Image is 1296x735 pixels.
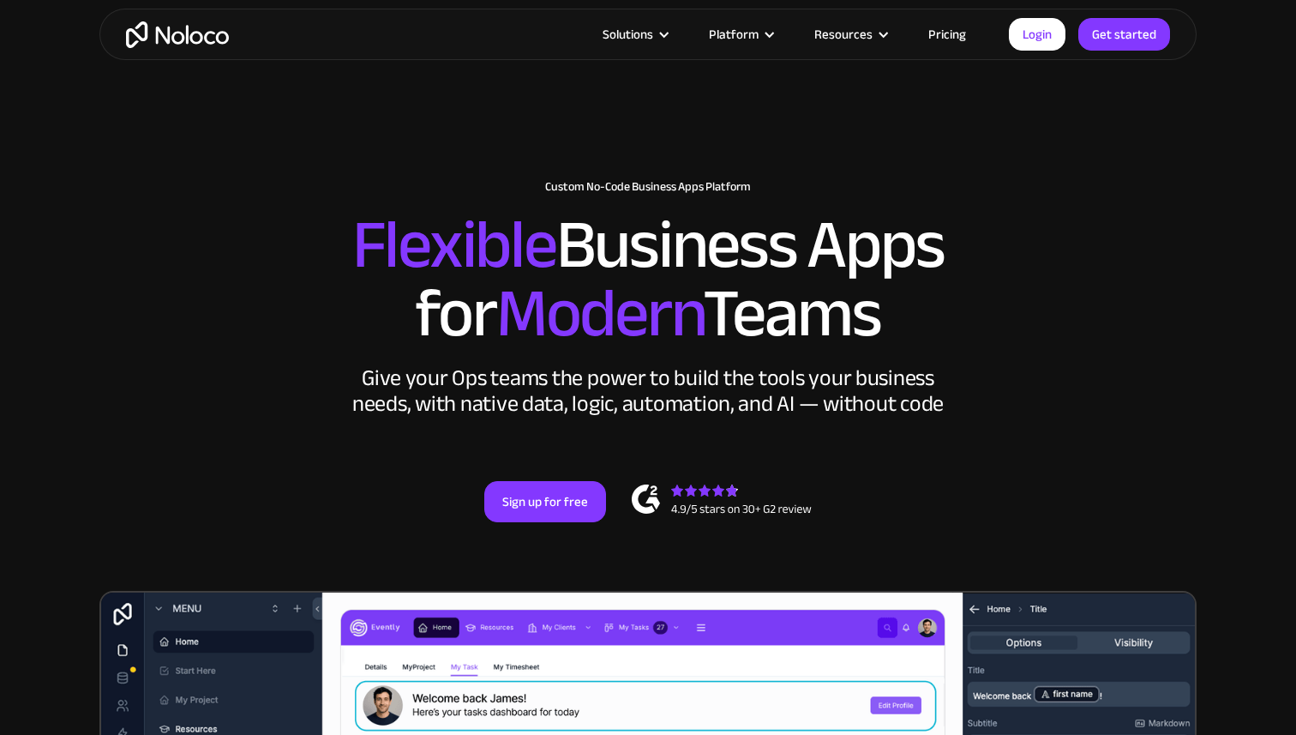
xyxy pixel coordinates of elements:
[603,23,653,45] div: Solutions
[348,365,948,417] div: Give your Ops teams the power to build the tools your business needs, with native data, logic, au...
[484,481,606,522] a: Sign up for free
[687,23,793,45] div: Platform
[793,23,907,45] div: Resources
[1009,18,1065,51] a: Login
[117,180,1179,194] h1: Custom No-Code Business Apps Platform
[352,181,556,309] span: Flexible
[496,250,703,377] span: Modern
[117,211,1179,348] h2: Business Apps for Teams
[814,23,873,45] div: Resources
[1078,18,1170,51] a: Get started
[907,23,987,45] a: Pricing
[126,21,229,48] a: home
[581,23,687,45] div: Solutions
[709,23,759,45] div: Platform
